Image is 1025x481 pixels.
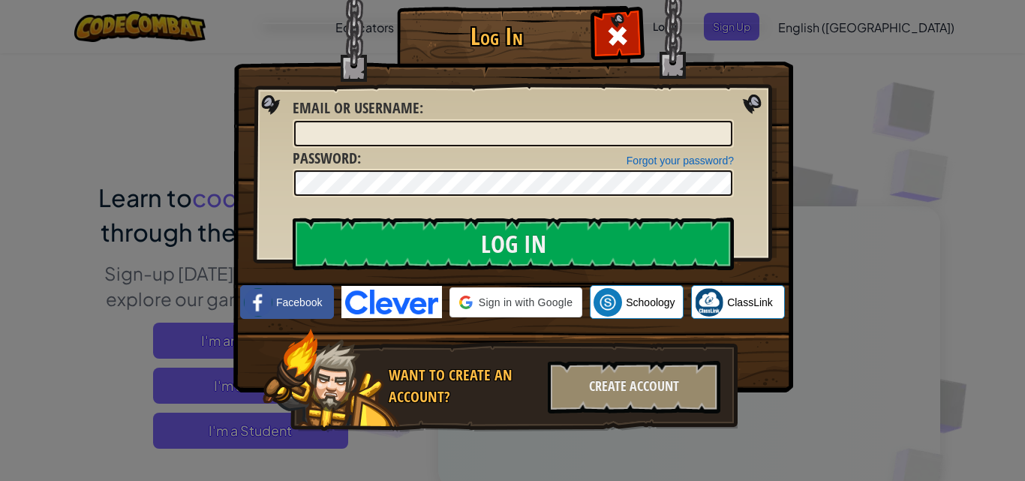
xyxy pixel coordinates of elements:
[449,287,582,317] div: Sign in with Google
[626,295,675,310] span: Schoology
[727,295,773,310] span: ClassLink
[479,295,573,310] span: Sign in with Google
[293,98,423,119] label: :
[548,361,720,413] div: Create Account
[244,288,272,317] img: facebook_small.png
[627,155,734,167] a: Forgot your password?
[401,23,592,50] h1: Log In
[293,148,361,170] label: :
[695,288,723,317] img: classlink-logo-small.png
[293,98,419,118] span: Email or Username
[594,288,622,317] img: schoology.png
[341,286,442,318] img: clever-logo-blue.png
[293,148,357,168] span: Password
[389,365,539,407] div: Want to create an account?
[293,218,734,270] input: Log In
[276,295,322,310] span: Facebook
